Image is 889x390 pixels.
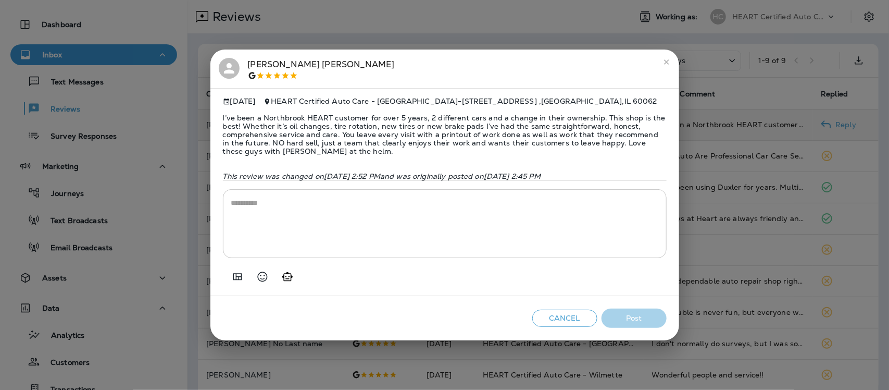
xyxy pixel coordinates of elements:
[271,96,657,106] span: HEART Certified Auto Care - [GEOGRAPHIC_DATA] - [STREET_ADDRESS] , [GEOGRAPHIC_DATA] , IL 60062
[380,172,541,181] span: and was originally posted on [DATE] 2:45 PM
[223,105,667,164] span: I’ve been a Northbrook HEART customer for over 5 years, 2 different cars and a change in their ow...
[277,266,298,287] button: Generate AI response
[227,266,248,287] button: Add in a premade template
[248,58,395,80] div: [PERSON_NAME] [PERSON_NAME]
[223,172,667,180] p: This review was changed on [DATE] 2:52 PM
[252,266,273,287] button: Select an emoji
[532,310,597,327] button: Cancel
[658,54,675,70] button: close
[223,97,256,106] span: [DATE]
